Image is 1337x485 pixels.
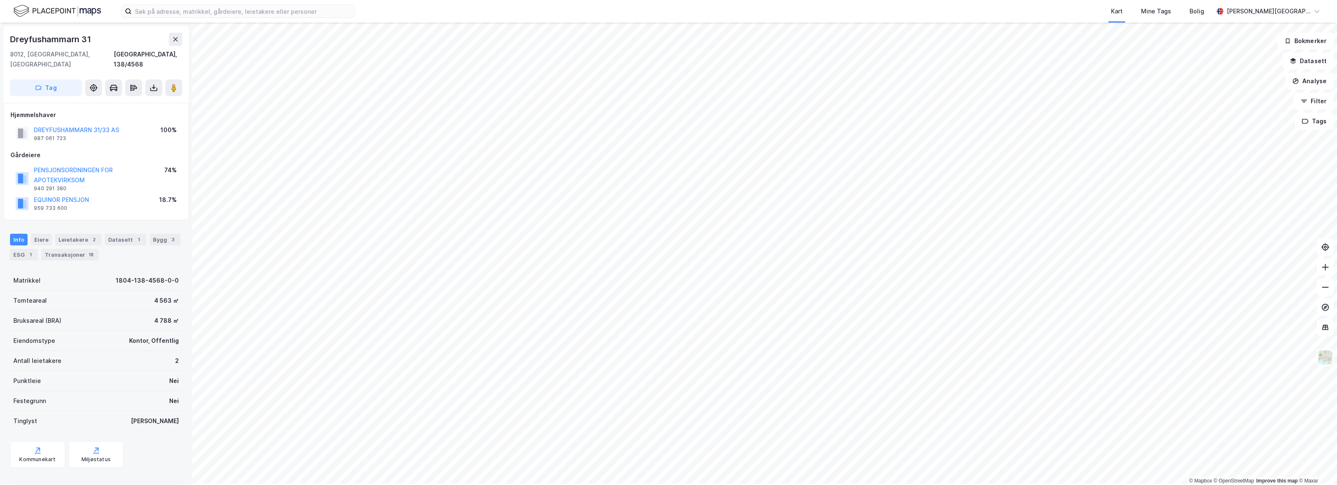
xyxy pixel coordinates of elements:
div: 1 [135,235,143,244]
div: Miljøstatus [81,456,111,463]
div: 4 788 ㎡ [154,316,179,326]
div: Nei [169,396,179,406]
div: [PERSON_NAME] [131,416,179,426]
button: Filter [1294,93,1334,110]
div: Antall leietakere [13,356,61,366]
div: 2 [175,356,179,366]
div: Bolig [1190,6,1204,16]
div: Hjemmelshaver [10,110,182,120]
div: 959 733 600 [34,205,67,212]
div: 8012, [GEOGRAPHIC_DATA], [GEOGRAPHIC_DATA] [10,49,114,69]
div: Kart [1111,6,1123,16]
div: Punktleie [13,376,41,386]
div: Bygg [150,234,180,245]
div: 74% [164,165,177,175]
img: Z [1317,350,1333,365]
div: [PERSON_NAME][GEOGRAPHIC_DATA] [1227,6,1310,16]
div: 100% [160,125,177,135]
button: Analyse [1285,73,1334,89]
div: Info [10,234,28,245]
button: Tag [10,79,82,96]
div: Kommunekart [19,456,56,463]
div: Gårdeiere [10,150,182,160]
div: 987 061 723 [34,135,66,142]
div: Matrikkel [13,276,41,286]
input: Søk på adresse, matrikkel, gårdeiere, leietakere eller personer [132,5,355,18]
div: Leietakere [55,234,102,245]
div: Transaksjoner [41,249,99,260]
div: Tomteareal [13,296,47,306]
a: Improve this map [1256,478,1298,484]
div: ESG [10,249,38,260]
button: Bokmerker [1277,33,1334,49]
div: 1 [26,250,35,259]
div: 940 291 380 [34,185,66,192]
div: Bruksareal (BRA) [13,316,61,326]
div: Kontor, Offentlig [129,336,179,346]
div: Mine Tags [1141,6,1171,16]
div: Nei [169,376,179,386]
div: 4 563 ㎡ [154,296,179,306]
a: Mapbox [1189,478,1212,484]
button: Datasett [1283,53,1334,69]
div: 1804-138-4568-0-0 [116,276,179,286]
div: Festegrunn [13,396,46,406]
div: 18.7% [159,195,177,205]
div: [GEOGRAPHIC_DATA], 138/4568 [114,49,182,69]
div: Tinglyst [13,416,37,426]
img: logo.f888ab2527a4732fd821a326f86c7f29.svg [13,4,101,18]
button: Tags [1295,113,1334,130]
div: Dreyfushammarn 31 [10,33,93,46]
div: Eiendomstype [13,336,55,346]
a: OpenStreetMap [1214,478,1254,484]
div: Eiere [31,234,52,245]
div: 3 [169,235,177,244]
div: 18 [87,250,95,259]
div: Datasett [105,234,146,245]
iframe: Chat Widget [1295,445,1337,485]
div: 2 [90,235,98,244]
